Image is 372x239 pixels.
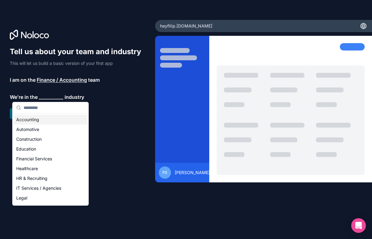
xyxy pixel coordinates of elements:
span: [PERSON_NAME] [175,170,210,176]
span: We’re in the [10,93,38,101]
div: Healthcare [14,164,87,174]
span: industry [65,93,84,101]
div: IT Services / Agencies [14,183,87,193]
span: heyfilip .[DOMAIN_NAME] [160,23,212,29]
div: Open Intercom Messenger [351,218,366,233]
div: HR & Recruiting [14,174,87,183]
div: Legal [14,193,87,203]
div: Automotive [14,125,87,134]
h1: Tell us about your team and industry [10,47,145,57]
p: This will let us build a basic version of your first app [10,60,145,66]
div: Accounting [14,115,87,125]
span: __________ [39,93,63,101]
div: Financial Services [14,154,87,164]
span: FD [162,170,167,175]
span: Finance / Accounting [37,76,87,84]
span: team [88,76,100,84]
span: I am on the [10,76,35,84]
div: Suggestions [13,114,88,205]
div: Construction [14,134,87,144]
div: Manufacturing [14,203,87,213]
div: Education [14,144,87,154]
